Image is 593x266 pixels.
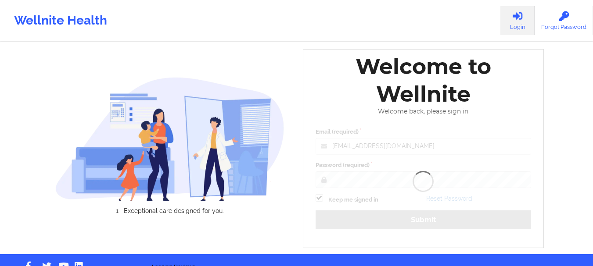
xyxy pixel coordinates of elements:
[535,6,593,35] a: Forgot Password
[309,108,538,115] div: Welcome back, please sign in
[63,207,284,214] li: Exceptional care designed for you.
[309,53,538,108] div: Welcome to Wellnite
[55,77,284,201] img: wellnite-auth-hero_200.c722682e.png
[500,6,535,35] a: Login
